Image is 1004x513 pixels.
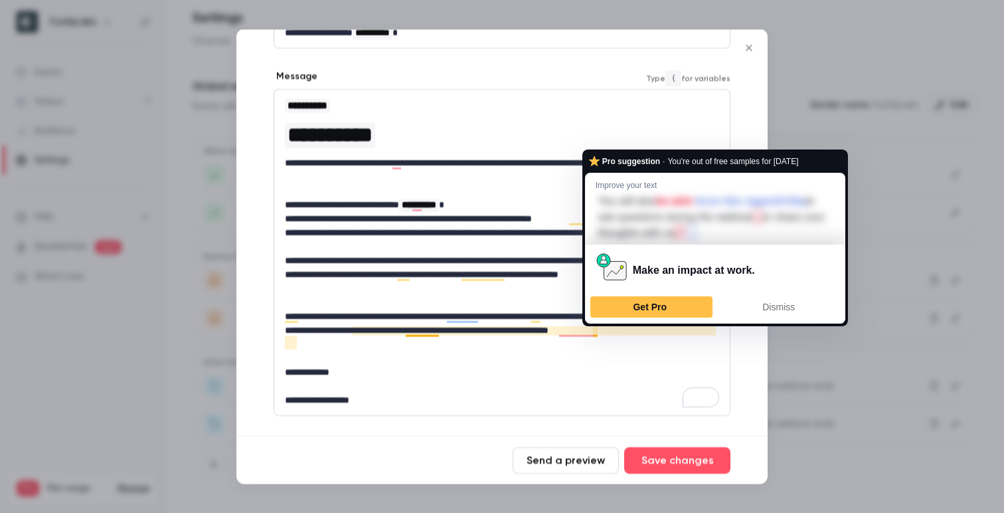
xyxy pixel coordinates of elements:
[736,35,762,61] button: Close
[513,447,619,474] button: Send a preview
[274,70,317,83] label: Message
[274,90,730,415] div: editor
[624,447,730,474] button: Save changes
[646,70,730,86] span: Type for variables
[274,90,730,415] div: To enrich screen reader interactions, please activate Accessibility in Grammarly extension settings
[665,70,681,86] code: {
[274,18,730,48] div: editor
